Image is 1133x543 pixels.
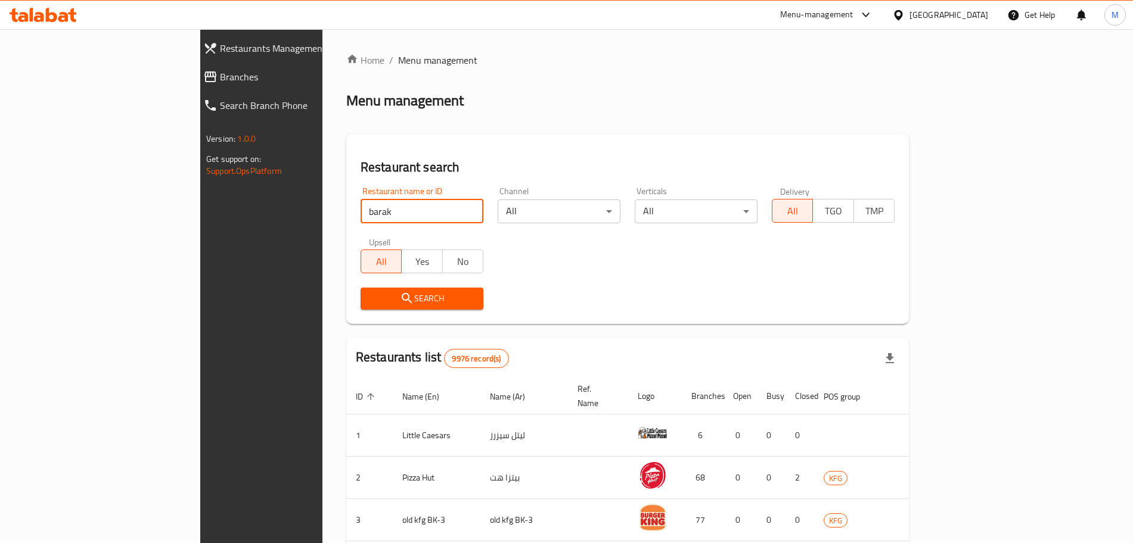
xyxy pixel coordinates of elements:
[206,131,235,146] span: Version:
[772,199,813,223] button: All
[206,163,282,179] a: Support.OpsPlatform
[401,249,442,273] button: Yes
[638,418,668,448] img: Little Caesars
[406,253,437,270] span: Yes
[757,414,786,457] td: 0
[444,349,508,368] div: Total records count
[786,378,814,414] th: Closed
[812,199,853,223] button: TGO
[393,499,480,541] td: old kfg BK-3
[445,353,508,364] span: 9976 record(s)
[366,253,397,270] span: All
[638,460,668,490] img: Pizza Hut
[480,457,568,499] td: بيتزا هت
[389,53,393,67] li: /
[824,389,876,404] span: POS group
[498,199,620,223] div: All
[361,288,483,310] button: Search
[777,202,808,220] span: All
[361,249,402,273] button: All
[724,414,757,457] td: 0
[448,253,479,270] span: No
[578,382,614,410] span: Ref. Name
[757,499,786,541] td: 0
[398,53,477,67] span: Menu management
[786,457,814,499] td: 2
[480,414,568,457] td: ليتل سيزرز
[824,472,847,485] span: KFG
[909,8,988,21] div: [GEOGRAPHIC_DATA]
[369,238,391,246] label: Upsell
[876,344,904,373] div: Export file
[206,151,261,167] span: Get support on:
[724,457,757,499] td: 0
[356,348,509,368] h2: Restaurants list
[635,199,758,223] div: All
[859,202,890,220] span: TMP
[361,199,483,223] input: Search for restaurant name or ID..
[194,63,389,91] a: Branches
[220,41,380,55] span: Restaurants Management
[402,389,455,404] span: Name (En)
[757,378,786,414] th: Busy
[361,158,895,176] h2: Restaurant search
[786,499,814,541] td: 0
[346,91,464,110] h2: Menu management
[490,389,541,404] span: Name (Ar)
[682,414,724,457] td: 6
[780,8,853,22] div: Menu-management
[682,457,724,499] td: 68
[442,249,483,273] button: No
[786,414,814,457] td: 0
[220,70,380,84] span: Branches
[824,514,847,528] span: KFG
[724,378,757,414] th: Open
[237,131,256,146] span: 1.0.0
[682,378,724,414] th: Branches
[194,91,389,120] a: Search Branch Phone
[818,202,849,220] span: TGO
[724,499,757,541] td: 0
[853,199,895,223] button: TMP
[682,499,724,541] td: 77
[638,503,668,532] img: old kfg BK-3
[346,53,909,67] nav: breadcrumb
[220,98,380,113] span: Search Branch Phone
[757,457,786,499] td: 0
[393,457,480,499] td: Pizza Hut
[194,34,389,63] a: Restaurants Management
[393,414,480,457] td: Little Caesars
[370,291,474,306] span: Search
[780,187,810,195] label: Delivery
[628,378,682,414] th: Logo
[1112,8,1119,21] span: M
[356,389,378,404] span: ID
[480,499,568,541] td: old kfg BK-3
